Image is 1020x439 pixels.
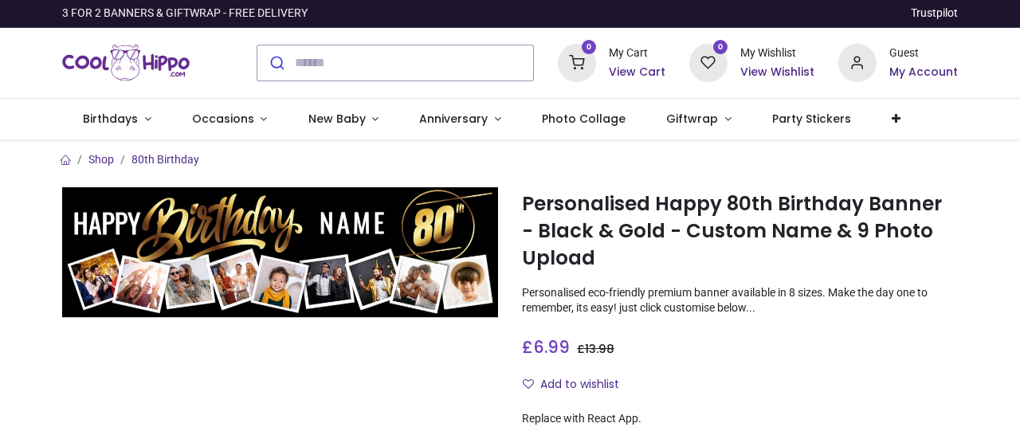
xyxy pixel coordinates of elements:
div: Guest [889,45,958,61]
a: 0 [558,55,596,68]
a: Occasions [171,99,288,140]
img: Personalised Happy 80th Birthday Banner - Black & Gold - Custom Name & 9 Photo Upload [62,187,498,318]
a: Trustpilot [911,6,958,22]
a: 80th Birthday [131,153,199,166]
a: Giftwrap [646,99,752,140]
span: Giftwrap [666,111,718,127]
button: Add to wishlistAdd to wishlist [522,371,633,398]
sup: 0 [582,40,597,55]
span: £ [522,335,570,359]
div: 3 FOR 2 BANNERS & GIFTWRAP - FREE DELIVERY [62,6,308,22]
div: My Cart [609,45,665,61]
a: My Account [889,65,958,80]
i: Add to wishlist [523,378,534,390]
button: Submit [257,45,295,80]
span: Party Stickers [772,111,851,127]
div: Replace with React App. [522,411,958,427]
div: My Wishlist [740,45,814,61]
span: 6.99 [533,335,570,359]
span: New Baby [308,111,366,127]
span: Occasions [192,111,254,127]
a: Birthdays [62,99,171,140]
span: Photo Collage [542,111,626,127]
span: Anniversary [419,111,488,127]
sup: 0 [713,40,728,55]
p: Personalised eco-friendly premium banner available in 8 sizes. Make the day one to remember, its ... [522,285,958,316]
h1: Personalised Happy 80th Birthday Banner - Black & Gold - Custom Name & 9 Photo Upload [522,190,958,272]
a: New Baby [288,99,399,140]
a: Logo of Cool Hippo [62,41,190,85]
a: View Cart [609,65,665,80]
a: 0 [689,55,728,68]
a: Shop [88,153,114,166]
img: Cool Hippo [62,41,190,85]
span: 13.98 [585,341,614,357]
a: Anniversary [399,99,522,140]
span: £ [577,341,614,357]
a: View Wishlist [740,65,814,80]
span: Birthdays [83,111,138,127]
